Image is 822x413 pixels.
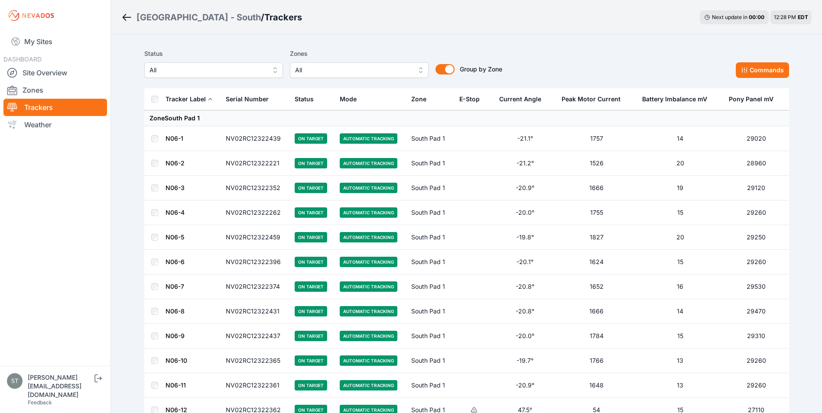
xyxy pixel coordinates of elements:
[221,324,289,348] td: NV02RC12322437
[724,151,789,176] td: 28960
[221,373,289,398] td: NV02RC12322361
[494,200,556,225] td: -20.0°
[295,89,321,110] button: Status
[556,299,637,324] td: 1666
[494,373,556,398] td: -20.9°
[729,95,773,103] div: Pony Panel mV
[295,257,327,267] span: On Target
[166,307,185,315] a: N06-8
[494,348,556,373] td: -19.7°
[406,299,454,324] td: South Pad 1
[637,250,724,274] td: 15
[562,89,627,110] button: Peak Motor Current
[295,183,327,193] span: On Target
[295,281,327,292] span: On Target
[556,225,637,250] td: 1827
[494,250,556,274] td: -20.1°
[406,324,454,348] td: South Pad 1
[494,176,556,200] td: -20.9°
[166,258,185,265] a: N06-6
[166,89,213,110] button: Tracker Label
[295,232,327,242] span: On Target
[562,95,621,103] div: Peak Motor Current
[637,200,724,225] td: 15
[166,184,185,191] a: N06-3
[295,355,327,366] span: On Target
[494,151,556,176] td: -21.2°
[340,232,397,242] span: Automatic Tracking
[295,331,327,341] span: On Target
[406,250,454,274] td: South Pad 1
[340,355,397,366] span: Automatic Tracking
[295,306,327,316] span: On Target
[642,89,714,110] button: Battery Imbalance mV
[340,89,364,110] button: Mode
[3,81,107,99] a: Zones
[295,95,314,103] div: Status
[749,14,764,21] div: 00 : 00
[226,89,276,110] button: Serial Number
[556,176,637,200] td: 1666
[736,62,789,78] button: Commands
[340,158,397,168] span: Automatic Tracking
[406,126,454,151] td: South Pad 1
[637,274,724,299] td: 16
[3,116,107,133] a: Weather
[221,200,289,225] td: NV02RC12322262
[712,14,747,20] span: Next update in
[221,299,289,324] td: NV02RC12322431
[411,95,426,103] div: Zone
[340,183,397,193] span: Automatic Tracking
[637,348,724,373] td: 13
[556,126,637,151] td: 1757
[295,158,327,168] span: On Target
[460,65,502,73] span: Group by Zone
[166,332,185,339] a: N06-9
[290,62,429,78] button: All
[494,299,556,324] td: -20.8°
[3,99,107,116] a: Trackers
[340,306,397,316] span: Automatic Tracking
[406,200,454,225] td: South Pad 1
[724,126,789,151] td: 29020
[499,89,548,110] button: Current Angle
[406,176,454,200] td: South Pad 1
[724,176,789,200] td: 29120
[724,324,789,348] td: 29310
[724,373,789,398] td: 29260
[221,250,289,274] td: NV02RC12322396
[340,207,397,218] span: Automatic Tracking
[637,299,724,324] td: 14
[494,126,556,151] td: -21.1°
[295,207,327,218] span: On Target
[556,250,637,274] td: 1624
[724,225,789,250] td: 29250
[724,250,789,274] td: 29260
[7,373,23,389] img: steve@nevados.solar
[340,380,397,390] span: Automatic Tracking
[637,373,724,398] td: 13
[494,274,556,299] td: -20.8°
[637,324,724,348] td: 15
[556,151,637,176] td: 1526
[136,11,261,23] a: [GEOGRAPHIC_DATA] - South
[340,281,397,292] span: Automatic Tracking
[28,373,93,399] div: [PERSON_NAME][EMAIL_ADDRESS][DOMAIN_NAME]
[3,31,107,52] a: My Sites
[221,126,289,151] td: NV02RC12322439
[226,95,269,103] div: Serial Number
[221,225,289,250] td: NV02RC12322459
[798,14,808,20] span: EDT
[144,110,789,126] td: Zone South Pad 1
[406,373,454,398] td: South Pad 1
[406,348,454,373] td: South Pad 1
[556,274,637,299] td: 1652
[149,65,266,75] span: All
[459,89,487,110] button: E-Stop
[724,348,789,373] td: 29260
[166,95,206,103] div: Tracker Label
[290,48,429,59] label: Zones
[261,11,264,23] span: /
[724,200,789,225] td: 29260
[556,348,637,373] td: 1766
